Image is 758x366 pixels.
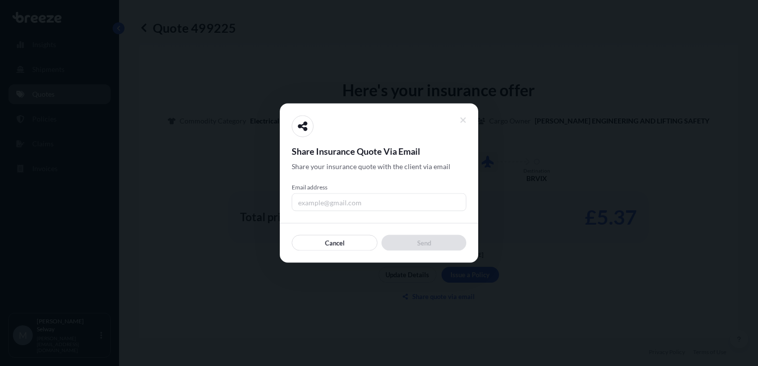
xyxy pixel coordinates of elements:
span: Share Insurance Quote Via Email [292,145,466,157]
span: Email address [292,183,466,191]
button: Send [381,235,466,251]
button: Cancel [292,235,378,251]
span: Share your insurance quote with the client via email [292,162,450,172]
p: Cancel [325,238,345,248]
p: Send [417,238,431,248]
input: example@gmail.com [292,193,466,211]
